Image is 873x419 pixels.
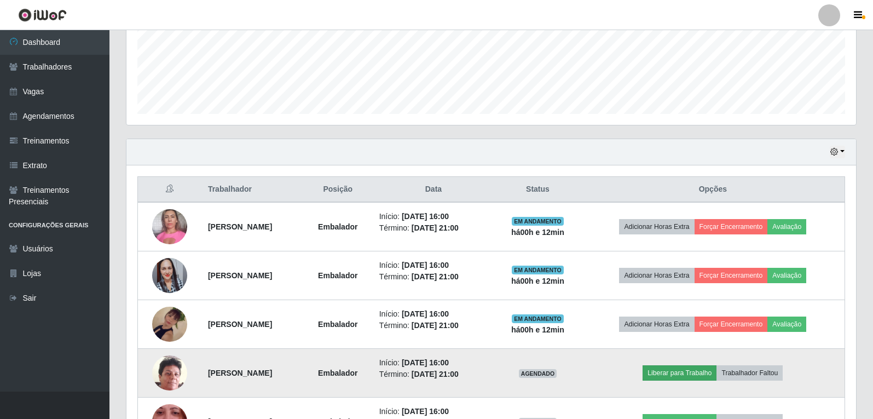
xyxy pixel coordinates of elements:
button: Adicionar Horas Extra [619,268,694,283]
strong: há 00 h e 12 min [511,325,564,334]
button: Adicionar Horas Extra [619,317,694,332]
strong: Embalador [318,369,357,377]
li: Início: [379,357,488,369]
img: 1705758953122.jpeg [152,293,187,355]
strong: há 00 h e 12 min [511,277,564,285]
button: Forçar Encerramento [695,268,768,283]
li: Início: [379,260,488,271]
img: CoreUI Logo [18,8,67,22]
span: EM ANDAMENTO [512,266,564,274]
time: [DATE] 16:00 [402,309,449,318]
time: [DATE] 21:00 [412,370,459,378]
time: [DATE] 21:00 [412,321,459,330]
button: Forçar Encerramento [695,219,768,234]
button: Avaliação [767,317,806,332]
button: Liberar para Trabalho [643,365,716,381]
time: [DATE] 21:00 [412,223,459,232]
strong: há 00 h e 12 min [511,228,564,237]
th: Status [494,177,581,203]
span: EM ANDAMENTO [512,217,564,226]
img: 1689780238947.jpeg [152,203,187,250]
strong: [PERSON_NAME] [208,369,272,377]
img: 1689874098010.jpeg [152,244,187,307]
button: Forçar Encerramento [695,317,768,332]
strong: [PERSON_NAME] [208,320,272,329]
strong: Embalador [318,271,357,280]
li: Término: [379,320,488,331]
li: Início: [379,308,488,320]
span: EM ANDAMENTO [512,314,564,323]
li: Término: [379,222,488,234]
strong: [PERSON_NAME] [208,222,272,231]
th: Opções [581,177,845,203]
img: 1712661198505.jpeg [152,336,187,410]
th: Posição [303,177,373,203]
th: Data [373,177,495,203]
time: [DATE] 16:00 [402,261,449,269]
time: [DATE] 16:00 [402,407,449,416]
strong: Embalador [318,222,357,231]
th: Trabalhador [201,177,303,203]
time: [DATE] 16:00 [402,212,449,221]
button: Avaliação [767,268,806,283]
li: Término: [379,271,488,283]
span: AGENDADO [519,369,557,378]
button: Trabalhador Faltou [716,365,783,381]
button: Adicionar Horas Extra [619,219,694,234]
li: Início: [379,211,488,222]
strong: [PERSON_NAME] [208,271,272,280]
li: Início: [379,406,488,417]
time: [DATE] 16:00 [402,358,449,367]
time: [DATE] 21:00 [412,272,459,281]
strong: Embalador [318,320,357,329]
button: Avaliação [767,219,806,234]
li: Término: [379,369,488,380]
